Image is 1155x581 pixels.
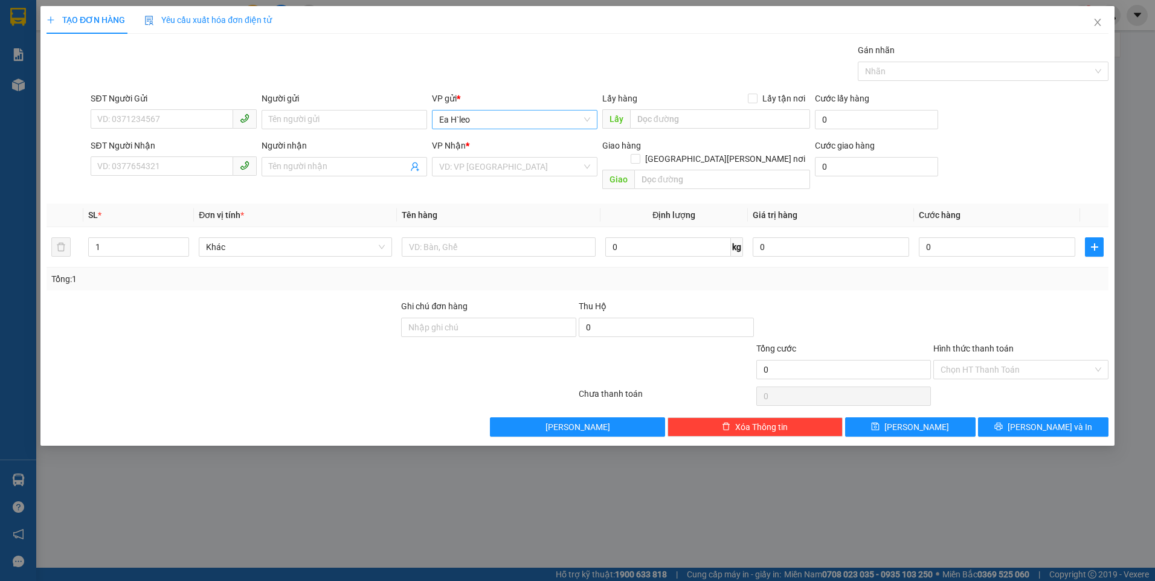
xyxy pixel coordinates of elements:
[91,92,256,105] div: SĐT Người Gửi
[756,344,796,353] span: Tổng cước
[577,387,755,408] div: Chưa thanh toán
[858,45,895,55] label: Gán nhãn
[602,170,634,189] span: Giao
[432,92,597,105] div: VP gửi
[753,210,797,220] span: Giá trị hàng
[206,238,385,256] span: Khác
[1008,420,1092,434] span: [PERSON_NAME] và In
[815,94,869,103] label: Cước lấy hàng
[410,162,420,172] span: user-add
[261,139,426,152] div: Người nhận
[758,92,810,105] span: Lấy tận nơi
[402,237,595,257] input: VD: Bàn, Ghế
[634,170,811,189] input: Dọc đường
[545,420,610,434] span: [PERSON_NAME]
[1081,6,1115,40] button: Close
[47,15,125,25] span: TẠO ĐƠN HÀNG
[1086,242,1103,252] span: plus
[1085,237,1104,257] button: plus
[579,301,606,311] span: Thu Hộ
[602,141,641,150] span: Giao hàng
[722,422,730,432] span: delete
[51,237,71,257] button: delete
[668,417,843,437] button: deleteXóa Thông tin
[91,139,256,152] div: SĐT Người Nhận
[490,417,665,437] button: [PERSON_NAME]
[753,237,909,257] input: 0
[919,210,960,220] span: Cước hàng
[401,318,576,337] input: Ghi chú đơn hàng
[1093,18,1102,27] span: close
[51,272,446,286] div: Tổng: 1
[144,15,272,25] span: Yêu cầu xuất hóa đơn điện tử
[402,210,437,220] span: Tên hàng
[815,141,875,150] label: Cước giao hàng
[88,210,98,220] span: SL
[47,16,55,24] span: plus
[602,109,630,129] span: Lấy
[640,152,810,165] span: [GEOGRAPHIC_DATA][PERSON_NAME] nơi
[884,420,949,434] span: [PERSON_NAME]
[630,109,811,129] input: Dọc đường
[432,141,466,150] span: VP Nhận
[815,110,938,129] input: Cước lấy hàng
[815,157,938,176] input: Cước giao hàng
[199,210,244,220] span: Đơn vị tính
[978,417,1108,437] button: printer[PERSON_NAME] và In
[731,237,743,257] span: kg
[652,210,695,220] span: Định lượng
[933,344,1014,353] label: Hình thức thanh toán
[239,161,249,170] span: phone
[239,114,249,123] span: phone
[439,111,590,129] span: Ea H`leo
[871,422,880,432] span: save
[602,94,637,103] span: Lấy hàng
[144,16,154,25] img: icon
[845,417,976,437] button: save[PERSON_NAME]
[735,420,788,434] span: Xóa Thông tin
[261,92,426,105] div: Người gửi
[401,301,468,311] label: Ghi chú đơn hàng
[994,422,1003,432] span: printer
